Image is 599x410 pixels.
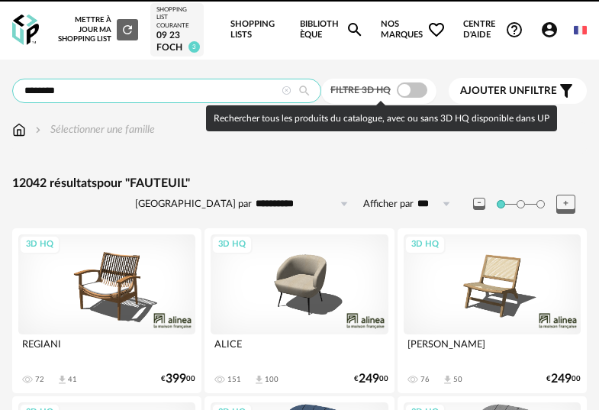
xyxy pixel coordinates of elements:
[449,78,587,104] button: Ajouter unfiltre Filter icon
[211,334,388,365] div: ALICE
[453,375,462,384] div: 50
[253,374,265,386] span: Download icon
[12,122,26,137] img: svg+xml;base64,PHN2ZyB3aWR0aD0iMTYiIGhlaWdodD0iMTciIHZpZXdCb3g9IjAgMCAxNiAxNyIgZmlsbD0ibm9uZSIgeG...
[12,228,201,393] a: 3D HQ REGIANI 72 Download icon 41 €39900
[18,334,195,365] div: REGIANI
[359,374,379,384] span: 249
[204,228,394,393] a: 3D HQ ALICE 151 Download icon 100 €24900
[557,82,575,100] span: Filter icon
[56,15,138,44] div: Mettre à jour ma Shopping List
[460,86,524,96] span: Ajouter un
[540,21,559,39] span: Account Circle icon
[551,374,572,384] span: 249
[156,6,198,53] a: Shopping List courante 09 23 FOCH 3
[56,374,68,386] span: Download icon
[442,374,453,386] span: Download icon
[265,375,279,384] div: 100
[32,122,44,137] img: svg+xml;base64,PHN2ZyB3aWR0aD0iMTYiIGhlaWdodD0iMTYiIHZpZXdCb3g9IjAgMCAxNiAxNiIgZmlsbD0ibm9uZSIgeG...
[19,235,60,254] div: 3D HQ
[540,21,565,39] span: Account Circle icon
[188,41,200,53] span: 3
[404,235,446,254] div: 3D HQ
[463,19,523,41] span: Centre d'aideHelp Circle Outline icon
[404,334,581,365] div: [PERSON_NAME]
[156,6,198,30] div: Shopping List courante
[460,85,557,98] span: filtre
[206,105,557,131] div: Rechercher tous les produits du catalogue, avec ou sans 3D HQ disponible dans UP
[354,374,388,384] div: € 00
[156,30,198,53] div: 09 23 FOCH
[68,375,77,384] div: 41
[546,374,581,384] div: € 00
[135,198,252,211] label: [GEOGRAPHIC_DATA] par
[427,21,446,39] span: Heart Outline icon
[330,86,391,95] span: Filtre 3D HQ
[12,176,587,192] div: 12042 résultats
[166,374,186,384] span: 399
[121,26,134,34] span: Refresh icon
[211,235,253,254] div: 3D HQ
[35,375,44,384] div: 72
[574,24,587,37] img: fr
[12,15,39,46] img: OXP
[398,228,587,393] a: 3D HQ [PERSON_NAME] 76 Download icon 50 €24900
[346,21,364,39] span: Magnify icon
[32,122,155,137] div: Sélectionner une famille
[505,21,523,39] span: Help Circle Outline icon
[227,375,241,384] div: 151
[161,374,195,384] div: € 00
[363,198,414,211] label: Afficher par
[97,177,190,189] span: pour "FAUTEUIL"
[420,375,430,384] div: 76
